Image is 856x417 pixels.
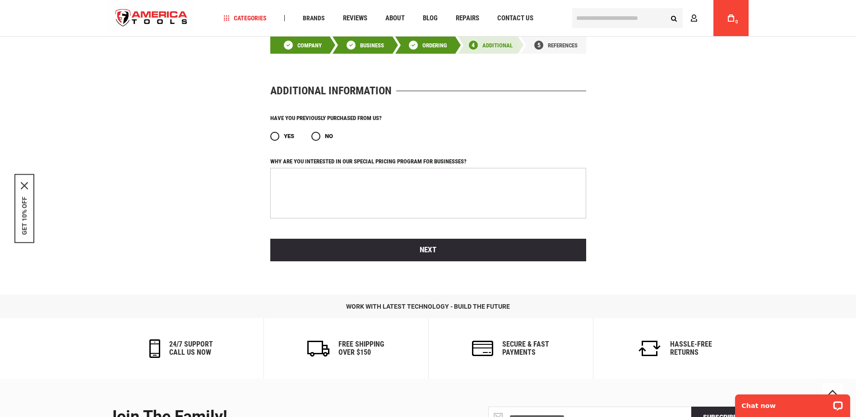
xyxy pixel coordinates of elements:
span: 5 [537,42,541,48]
span: Additional Information [270,85,392,96]
span: 0 [736,19,738,24]
button: Next [270,239,586,261]
span: Additional [482,42,513,49]
a: Brands [299,12,329,24]
span: Why are you interested in our special pricing program for businesses? [270,158,467,165]
span: Next [420,245,436,254]
a: Repairs [452,12,483,24]
span: Categories [223,15,267,21]
h6: 24/7 support call us now [169,340,213,356]
button: GET 10% OFF [21,197,28,235]
h6: secure & fast payments [502,340,549,356]
span: Reviews [343,15,367,22]
a: Contact Us [493,12,537,24]
span: Brands [303,15,325,21]
span: Contact Us [497,15,533,22]
a: store logo [108,1,195,35]
span: Ordering [422,42,447,49]
span: About [385,15,405,22]
iframe: LiveChat chat widget [729,389,856,417]
a: Reviews [339,12,371,24]
span: Yes [284,133,294,139]
span: Repairs [456,15,479,22]
span: No [325,133,333,139]
a: About [381,12,409,24]
span: 4 [472,42,475,48]
img: America Tools [108,1,195,35]
span: Blog [423,15,438,22]
a: Categories [219,12,271,24]
span: Have you previously purchased from us? [270,115,382,121]
h6: Free Shipping Over $150 [338,340,384,356]
button: Search [666,9,683,27]
svg: close icon [21,182,28,190]
h6: Hassle-Free Returns [670,340,712,356]
span: Company [297,42,322,49]
span: Business [360,42,384,49]
button: Close [21,182,28,190]
span: References [548,42,578,49]
a: Blog [419,12,442,24]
